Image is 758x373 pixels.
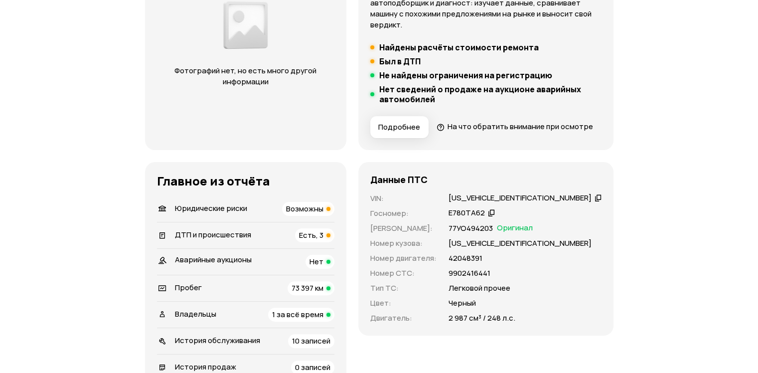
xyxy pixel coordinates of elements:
span: История обслуживания [175,335,260,346]
p: 77УО494203 [449,223,493,234]
div: [US_VEHICLE_IDENTIFICATION_NUMBER] [449,193,592,203]
span: Владельцы [175,309,216,319]
span: 0 записей [295,362,330,373]
p: [PERSON_NAME] : [370,223,437,234]
span: Возможны [286,203,323,214]
p: VIN : [370,193,437,204]
span: Нет [309,256,323,267]
p: Легковой прочее [449,283,510,294]
p: Номер СТС : [370,268,437,279]
p: Фотографий нет, но есть много другой информации [165,65,326,87]
p: Цвет : [370,298,437,309]
p: Госномер : [370,208,437,219]
a: На что обратить внимание при осмотре [437,121,593,132]
span: Оригинал [497,223,533,234]
span: 10 записей [292,336,330,346]
span: 73 397 км [292,283,323,293]
span: ДТП и происшествия [175,229,251,240]
p: Тип ТС : [370,283,437,294]
h3: Главное из отчёта [157,174,334,188]
p: Номер двигателя : [370,253,437,264]
span: Аварийные аукционы [175,254,252,265]
h5: Не найдены ограничения на регистрацию [379,70,552,80]
p: 42048391 [449,253,482,264]
p: Двигатель : [370,313,437,324]
span: На что обратить внимание при осмотре [448,121,593,132]
span: Юридические риски [175,203,247,213]
h5: Был в ДТП [379,56,421,66]
h5: Нет сведений о продаже на аукционе аварийных автомобилей [379,84,602,104]
p: Черный [449,298,476,309]
span: Пробег [175,282,202,293]
span: Подробнее [378,122,420,132]
p: [US_VEHICLE_IDENTIFICATION_NUMBER] [449,238,592,249]
h4: Данные ПТС [370,174,428,185]
p: 2 987 см³ / 248 л.с. [449,313,515,324]
span: Есть, 3 [299,230,323,240]
div: Е780ТА62 [449,208,485,218]
span: История продаж [175,362,236,372]
span: 1 за всё время [272,309,323,320]
h5: Найдены расчёты стоимости ремонта [379,42,539,52]
p: Номер кузова : [370,238,437,249]
button: Подробнее [370,116,429,138]
p: 9902416441 [449,268,490,279]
